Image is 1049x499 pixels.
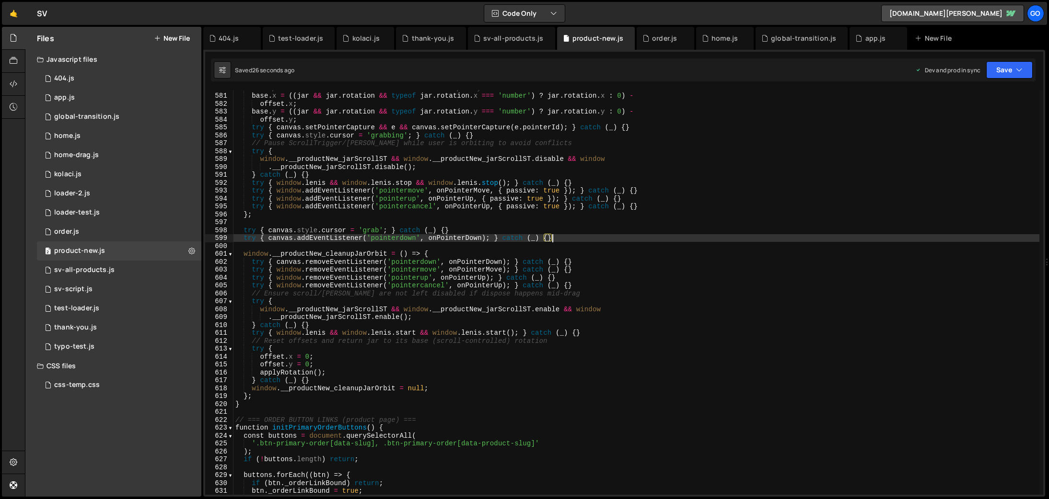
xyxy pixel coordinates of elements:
[205,108,233,116] div: 583
[37,280,201,299] div: 14248/36561.js
[205,321,233,329] div: 610
[205,179,233,187] div: 592
[205,337,233,345] div: 612
[205,195,233,203] div: 594
[205,424,233,432] div: 623
[205,297,233,306] div: 607
[205,440,233,448] div: 625
[352,34,380,43] div: kolaci.js
[205,361,233,369] div: 615
[412,34,455,43] div: thank-you.js
[54,342,94,351] div: typo-test.js
[54,266,115,274] div: sv-all-products.js
[37,126,201,146] div: 14248/38890.js
[278,34,323,43] div: test-loader.js
[54,151,99,159] div: home-drag.js
[483,34,544,43] div: sv-all-products.js
[915,34,955,43] div: New File
[205,282,233,290] div: 605
[54,189,90,198] div: loader-2.js
[205,218,233,227] div: 597
[205,100,233,108] div: 582
[54,208,100,217] div: loader-test.js
[205,234,233,242] div: 599
[205,313,233,321] div: 609
[219,34,239,43] div: 404.js
[205,408,233,416] div: 621
[37,8,47,19] div: SV
[37,69,201,88] div: 14248/46532.js
[865,34,886,43] div: app.js
[205,329,233,337] div: 611
[205,211,233,219] div: 596
[54,74,74,83] div: 404.js
[37,318,201,337] div: 14248/42099.js
[45,248,51,256] span: 2
[37,88,201,107] div: 14248/38152.js
[205,163,233,171] div: 590
[986,61,1033,79] button: Save
[205,385,233,393] div: 618
[205,116,233,124] div: 584
[205,274,233,282] div: 604
[205,290,233,298] div: 606
[205,155,233,163] div: 589
[205,227,233,235] div: 598
[37,299,201,318] div: 14248/46529.js
[54,285,93,294] div: sv-script.js
[205,487,233,495] div: 631
[205,369,233,377] div: 616
[205,479,233,488] div: 630
[54,113,119,121] div: global-transition.js
[54,381,100,389] div: css-temp.css
[54,93,75,102] div: app.js
[37,146,201,165] div: 14248/40457.js
[37,337,201,356] div: 14248/43355.js
[205,203,233,211] div: 595
[881,5,1024,22] a: [DOMAIN_NAME][PERSON_NAME]
[54,132,81,140] div: home.js
[54,323,97,332] div: thank-you.js
[37,241,201,261] div: 14248/39945.js
[37,184,201,203] div: 14248/42526.js
[154,34,190,42] button: New File
[37,107,201,126] div: 14248/41685.js
[205,400,233,408] div: 620
[235,66,294,74] div: Saved
[205,187,233,195] div: 593
[711,34,738,43] div: home.js
[1027,5,1044,22] a: go
[37,33,54,44] h2: Files
[37,222,201,241] div: 14248/41299.js
[205,124,233,132] div: 585
[252,66,294,74] div: 26 seconds ago
[205,242,233,250] div: 600
[205,147,233,156] div: 588
[771,34,836,43] div: global-transition.js
[205,306,233,314] div: 608
[2,2,25,25] a: 🤙
[915,66,980,74] div: Dev and prod in sync
[205,455,233,464] div: 627
[572,34,623,43] div: product-new.js
[37,165,201,184] div: 14248/45841.js
[25,50,201,69] div: Javascript files
[205,353,233,361] div: 614
[37,203,201,222] div: 14248/42454.js
[205,258,233,266] div: 602
[25,356,201,375] div: CSS files
[205,471,233,479] div: 629
[205,171,233,179] div: 591
[205,376,233,385] div: 617
[54,304,99,313] div: test-loader.js
[205,132,233,140] div: 586
[205,266,233,274] div: 603
[205,92,233,100] div: 581
[205,250,233,258] div: 601
[484,5,565,22] button: Code Only
[37,261,201,280] div: 14248/36682.js
[54,247,105,255] div: product-new.js
[205,432,233,440] div: 624
[652,34,677,43] div: order.js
